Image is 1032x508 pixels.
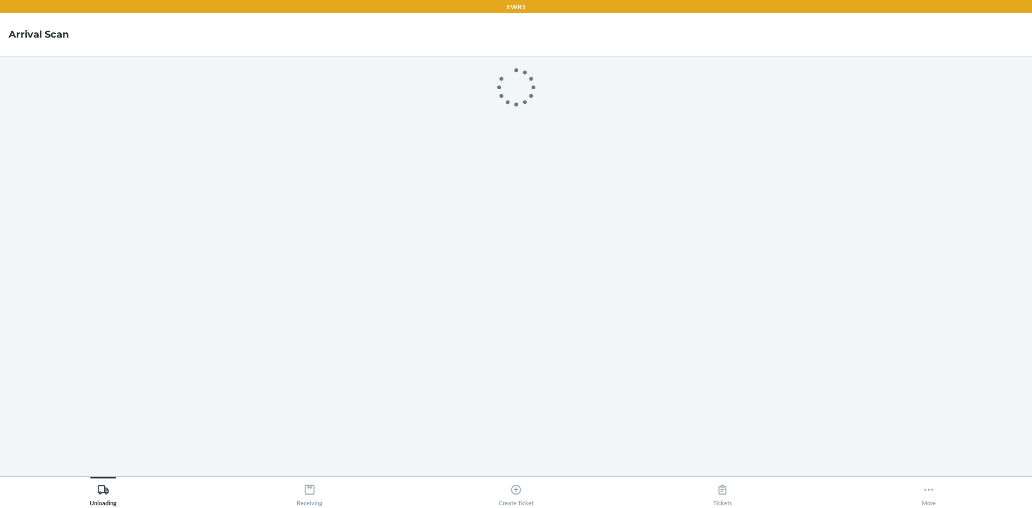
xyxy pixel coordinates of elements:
h4: Arrival Scan [9,27,69,41]
button: Tickets [619,477,826,506]
button: Receiving [206,477,413,506]
div: More [922,480,936,506]
div: Receiving [297,480,322,506]
div: Create Ticket [499,480,534,506]
button: More [826,477,1032,506]
p: EWR1 [507,2,526,12]
button: Create Ticket [413,477,619,506]
div: Unloading [90,480,117,506]
div: Tickets [713,480,732,506]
